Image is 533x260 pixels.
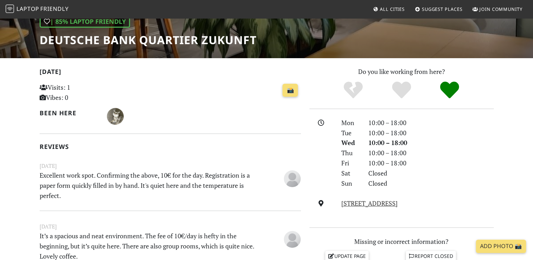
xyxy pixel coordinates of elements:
h2: Reviews [40,143,301,150]
p: Do you like working from here? [309,67,494,77]
span: Laptop [16,5,39,13]
p: Visits: 1 Vibes: 0 [40,82,121,103]
a: [STREET_ADDRESS] [341,199,398,207]
div: | 85% Laptop Friendly [40,15,130,28]
div: Thu [337,148,364,158]
h2: Been here [40,109,99,117]
a: All Cities [370,3,408,15]
p: Excellent work spot. Confirming the above, 10€ for the day. Registration is a paper form quickly ... [35,170,260,200]
div: Mon [337,118,364,128]
a: Suggest Places [412,3,465,15]
div: Wed [337,138,364,148]
a: LaptopFriendly LaptopFriendly [6,3,69,15]
a: Join Community [470,3,525,15]
span: All Cities [380,6,405,12]
img: blank-535327c66bd565773addf3077783bbfce4b00ec00e9fd257753287c682c7fa38.png [284,231,301,248]
small: [DATE] [35,162,305,170]
h1: Deutsche Bank Quartier Zukunft [40,33,257,47]
div: Definitely! [425,81,474,100]
div: No [329,81,377,100]
div: Fri [337,158,364,168]
h2: [DATE] [40,68,301,78]
div: 10:00 – 18:00 [364,158,498,168]
a: Add Photo 📸 [476,240,526,253]
a: 📸 [282,84,298,97]
img: LaptopFriendly [6,5,14,13]
img: 5523-teng.jpg [107,108,124,125]
span: Suggest Places [422,6,463,12]
div: Closed [364,168,498,178]
div: Closed [364,178,498,189]
div: 10:00 – 18:00 [364,148,498,158]
small: [DATE] [35,222,305,231]
span: Friendly [40,5,68,13]
span: Anonymous [284,234,301,242]
div: Yes [377,81,426,100]
span: Anonymous [284,173,301,182]
span: Teng T [107,111,124,120]
div: Tue [337,128,364,138]
div: Sat [337,168,364,178]
span: Join Community [479,6,522,12]
div: Sun [337,178,364,189]
p: Missing or incorrect information? [309,237,494,247]
img: blank-535327c66bd565773addf3077783bbfce4b00ec00e9fd257753287c682c7fa38.png [284,170,301,187]
div: 10:00 – 18:00 [364,118,498,128]
div: 10:00 – 18:00 [364,128,498,138]
div: 10:00 – 18:00 [364,138,498,148]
